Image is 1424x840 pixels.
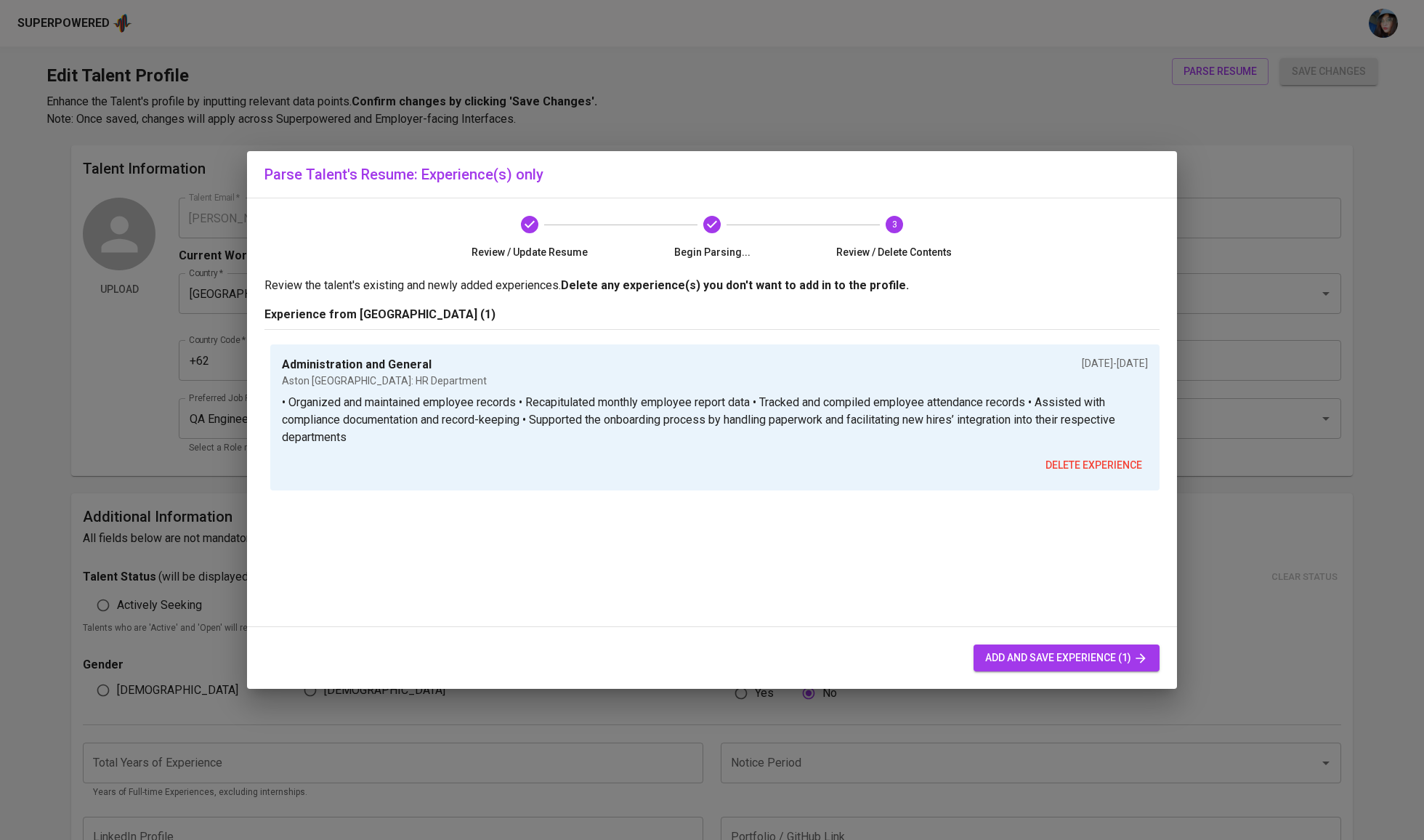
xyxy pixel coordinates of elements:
span: Review / Update Resume [445,245,615,259]
b: Delete any experience(s) you don't want to add in to the profile. [561,278,909,292]
span: Begin Parsing... [627,245,798,259]
text: 3 [891,219,897,230]
p: • Organized and maintained employee records • Recapitulated monthly employee report data • Tracke... [282,394,1148,446]
h6: Parse Talent's Resume: Experience(s) only [264,163,1160,186]
p: Review the talent's existing and newly added experiences. [264,277,1160,294]
span: Review / Delete Contents [809,245,979,259]
button: delete experience [1040,452,1148,479]
span: delete experience [1045,456,1142,474]
p: Experience from [GEOGRAPHIC_DATA] (1) [264,306,1160,323]
p: Aston [GEOGRAPHIC_DATA]: HR Department [282,373,487,388]
button: add and save experience (1) [974,645,1160,671]
p: Administration and General [282,356,487,373]
span: add and save experience (1) [985,649,1148,667]
p: [DATE] - [DATE] [1082,356,1148,371]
